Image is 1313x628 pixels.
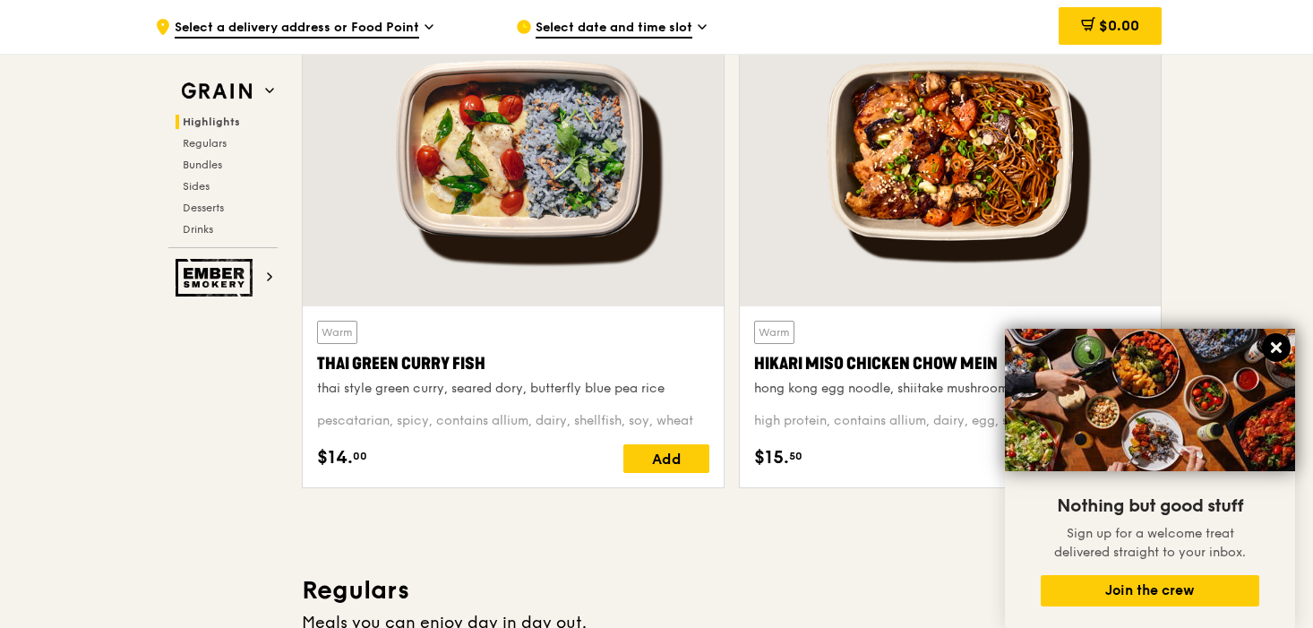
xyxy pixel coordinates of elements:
span: Highlights [183,116,240,128]
span: Regulars [183,137,227,150]
img: Grain web logo [176,75,258,108]
div: Add [623,444,709,473]
div: Hikari Miso Chicken Chow Mein [754,351,1146,376]
h3: Regulars [302,574,1162,606]
span: Sign up for a welcome treat delivered straight to your inbox. [1054,526,1246,560]
div: pescatarian, spicy, contains allium, dairy, shellfish, soy, wheat [317,412,709,430]
div: Thai Green Curry Fish [317,351,709,376]
span: Sides [183,180,210,193]
span: Drinks [183,223,213,236]
span: Bundles [183,159,222,171]
button: Close [1262,333,1291,362]
img: DSC07876-Edit02-Large.jpeg [1005,329,1295,471]
button: Join the crew [1041,575,1259,606]
span: Nothing but good stuff [1057,495,1243,517]
span: $14. [317,444,353,471]
div: thai style green curry, seared dory, butterfly blue pea rice [317,380,709,398]
div: Warm [317,321,357,344]
div: hong kong egg noodle, shiitake mushroom, roasted carrot [754,380,1146,398]
span: Select date and time slot [536,19,692,39]
span: Select a delivery address or Food Point [175,19,419,39]
div: Warm [754,321,794,344]
span: $0.00 [1099,17,1139,34]
span: 00 [353,449,367,463]
span: Desserts [183,202,224,214]
span: $15. [754,444,789,471]
div: high protein, contains allium, dairy, egg, soy, wheat [754,412,1146,430]
span: 50 [789,449,802,463]
img: Ember Smokery web logo [176,259,258,297]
